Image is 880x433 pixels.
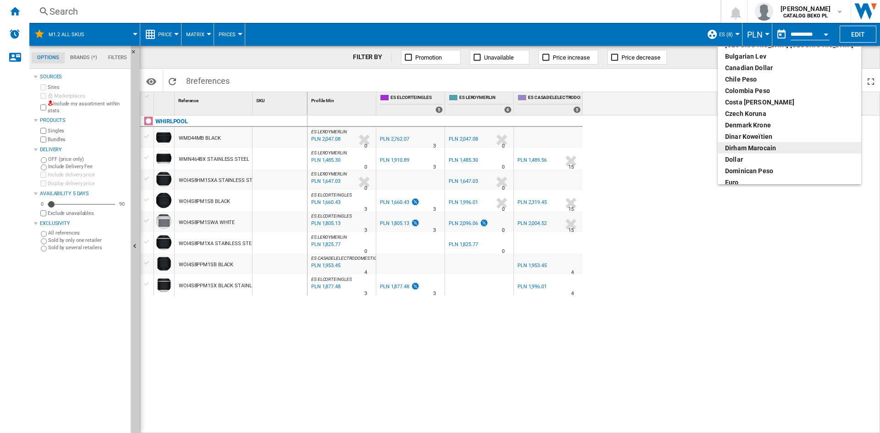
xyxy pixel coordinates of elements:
div: euro [725,178,854,187]
div: Dominican peso [725,166,854,175]
div: dirham marocain [725,143,854,153]
div: Chile Peso [725,75,854,84]
div: dollar [725,155,854,164]
div: Costa [PERSON_NAME] [725,98,854,107]
div: Denmark Krone [725,121,854,130]
div: Bulgarian lev [725,52,854,61]
div: dinar koweïtien [725,132,854,141]
div: Canadian Dollar [725,63,854,72]
div: Colombia Peso [725,86,854,95]
div: Czech Koruna [725,109,854,118]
